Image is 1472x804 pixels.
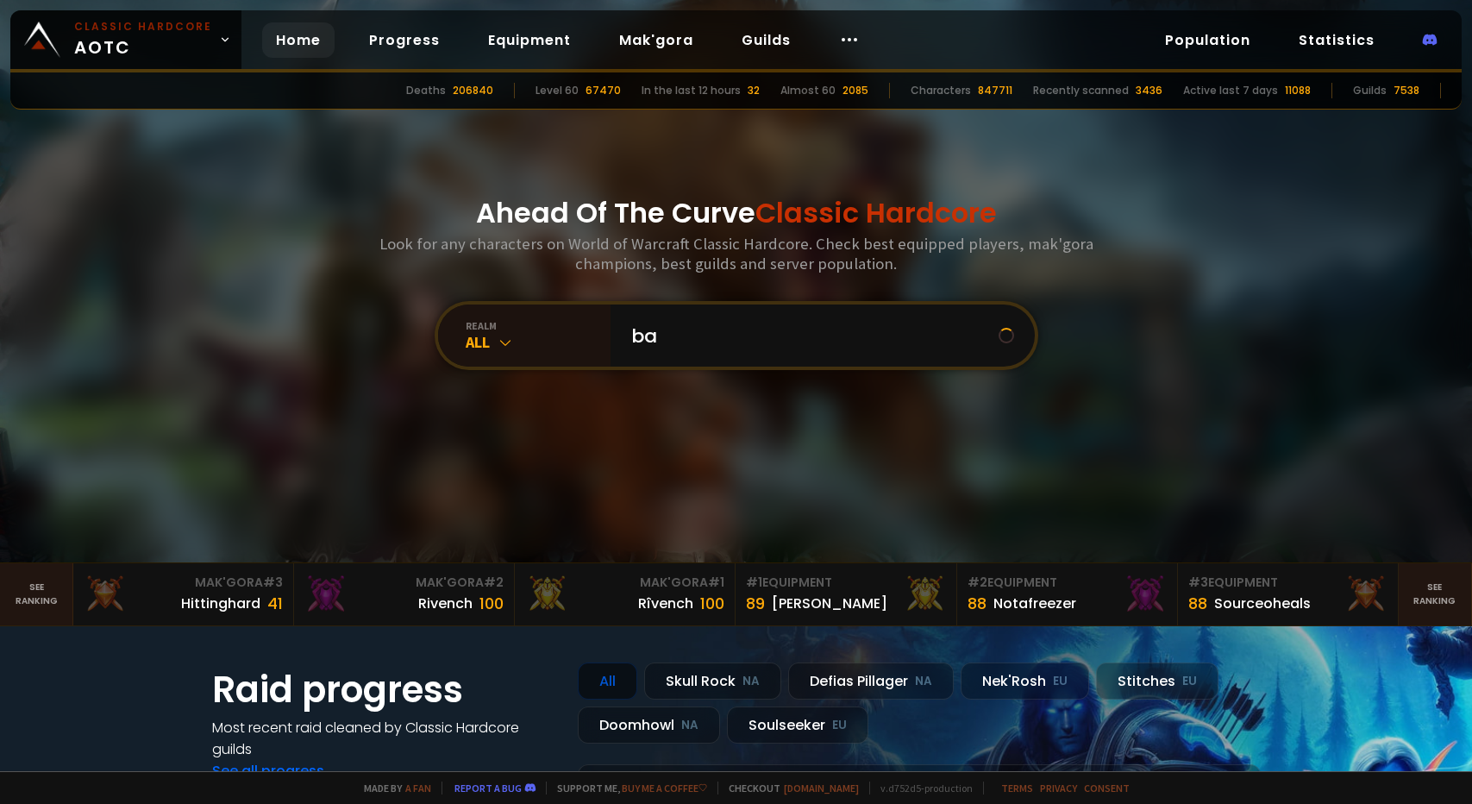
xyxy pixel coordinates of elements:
div: Level 60 [536,83,579,98]
div: Almost 60 [780,83,836,98]
div: 3436 [1136,83,1162,98]
div: 100 [479,592,504,615]
div: 41 [267,592,283,615]
a: Home [262,22,335,58]
div: Notafreezer [993,593,1076,614]
div: Doomhowl [578,707,720,744]
div: Rîvench [638,593,693,614]
a: Population [1151,22,1264,58]
div: 88 [968,592,987,615]
input: Search a character... [621,305,999,367]
div: 11088 [1285,83,1311,98]
a: a fan [405,782,431,795]
a: Mak'Gora#2Rivench100 [294,563,515,625]
div: 88 [1188,592,1207,615]
small: EU [1182,673,1197,690]
span: # 2 [968,574,987,591]
div: 847711 [978,83,1012,98]
small: NA [915,673,932,690]
a: Report a bug [454,782,522,795]
div: Recently scanned [1033,83,1129,98]
a: Guilds [728,22,805,58]
div: Sourceoheals [1214,593,1311,614]
div: Hittinghard [181,593,260,614]
div: 32 [748,83,760,98]
span: # 1 [746,574,762,591]
div: 67470 [586,83,621,98]
a: #3Equipment88Sourceoheals [1178,563,1399,625]
div: Stitches [1096,663,1218,700]
span: Classic Hardcore [755,193,997,232]
div: realm [466,319,611,332]
a: See all progress [212,761,324,781]
a: Consent [1084,782,1130,795]
a: Equipment [474,22,585,58]
a: [DOMAIN_NAME] [784,782,859,795]
a: Progress [355,22,454,58]
a: Mak'Gora#1Rîvench100 [515,563,736,625]
small: Classic Hardcore [74,19,212,35]
span: Checkout [717,782,859,795]
span: # 1 [708,574,724,591]
div: 100 [700,592,724,615]
div: Rivench [418,593,473,614]
small: EU [1053,673,1068,690]
a: Buy me a coffee [622,782,707,795]
span: Support me, [546,782,707,795]
a: Terms [1001,782,1033,795]
div: 89 [746,592,765,615]
div: Mak'Gora [525,574,724,592]
h3: Look for any characters on World of Warcraft Classic Hardcore. Check best equipped players, mak'g... [373,234,1100,273]
div: Deaths [406,83,446,98]
span: Made by [354,782,431,795]
div: Equipment [1188,574,1387,592]
a: Classic HardcoreAOTC [10,10,241,69]
div: Active last 7 days [1183,83,1278,98]
div: Characters [911,83,971,98]
div: Soulseeker [727,707,868,744]
h4: Most recent raid cleaned by Classic Hardcore guilds [212,717,557,760]
div: Defias Pillager [788,663,954,700]
span: AOTC [74,19,212,60]
div: Mak'Gora [304,574,504,592]
small: NA [742,673,760,690]
div: In the last 12 hours [642,83,741,98]
div: 7538 [1394,83,1419,98]
a: Mak'gora [605,22,707,58]
h1: Ahead Of The Curve [476,192,997,234]
span: # 2 [484,574,504,591]
a: #2Equipment88Notafreezer [957,563,1178,625]
a: Privacy [1040,782,1077,795]
div: Nek'Rosh [961,663,1089,700]
div: Equipment [968,574,1167,592]
div: 206840 [453,83,493,98]
h1: Raid progress [212,663,557,717]
div: Equipment [746,574,945,592]
small: NA [681,717,698,734]
div: [PERSON_NAME] [772,593,887,614]
div: All [466,332,611,352]
span: v. d752d5 - production [869,782,973,795]
small: EU [832,717,847,734]
a: #1Equipment89[PERSON_NAME] [736,563,956,625]
span: # 3 [1188,574,1208,591]
a: Seeranking [1399,563,1472,625]
span: # 3 [263,574,283,591]
a: Statistics [1285,22,1388,58]
div: All [578,663,637,700]
div: Guilds [1353,83,1387,98]
div: 2085 [842,83,868,98]
div: Mak'Gora [84,574,283,592]
div: Skull Rock [644,663,781,700]
a: Mak'Gora#3Hittinghard41 [73,563,294,625]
